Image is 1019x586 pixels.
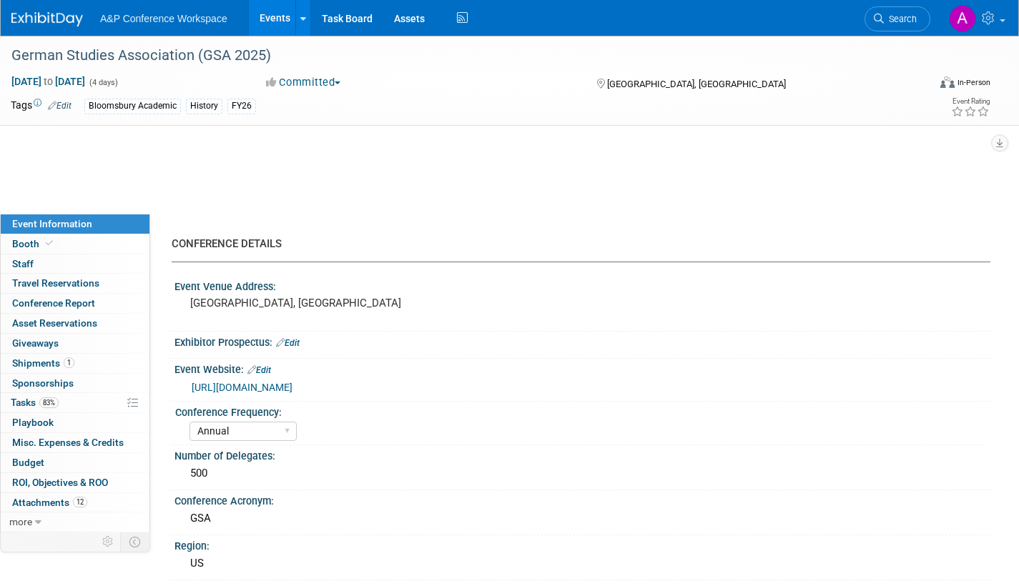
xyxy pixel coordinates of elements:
[884,14,917,24] span: Search
[12,317,97,329] span: Asset Reservations
[185,462,980,485] div: 500
[12,297,95,309] span: Conference Report
[96,532,121,551] td: Personalize Event Tab Strip
[1,294,149,313] a: Conference Report
[192,382,292,393] a: [URL][DOMAIN_NAME]
[949,5,976,32] img: Amanda Oney
[12,337,59,349] span: Giveaways
[1,354,149,373] a: Shipments1
[48,101,72,111] a: Edit
[1,512,149,532] a: more
[845,74,990,96] div: Event Format
[9,516,32,527] span: more
[174,445,990,463] div: Number of Delegates:
[1,234,149,254] a: Booth
[940,76,955,88] img: Format-Inperson.png
[46,239,53,247] i: Booth reservation complete
[1,334,149,353] a: Giveaways
[174,359,990,377] div: Event Website:
[1,413,149,432] a: Playbook
[41,76,55,87] span: to
[12,218,92,229] span: Event Information
[73,497,87,507] span: 12
[12,377,74,389] span: Sponsorships
[185,552,980,575] div: US
[247,365,271,375] a: Edit
[1,254,149,274] a: Staff
[1,453,149,472] a: Budget
[227,99,256,114] div: FY26
[84,99,181,114] div: Bloomsbury Academic
[88,78,118,87] span: (4 days)
[12,497,87,508] span: Attachments
[261,75,346,90] button: Committed
[12,277,99,289] span: Travel Reservations
[175,402,984,419] div: Conference Frequency:
[39,397,59,408] span: 83%
[6,43,907,69] div: German Studies Association (GSA 2025)
[12,238,56,249] span: Booth
[1,433,149,452] a: Misc. Expenses & Credits
[186,99,222,114] div: History
[121,532,150,551] td: Toggle Event Tabs
[185,507,980,530] div: GSA
[865,6,930,31] a: Search
[11,12,83,26] img: ExhibitDay
[12,437,124,448] span: Misc. Expenses & Credits
[11,397,59,408] span: Tasks
[174,490,990,508] div: Conference Acronym:
[174,332,990,350] div: Exhibitor Prospectus:
[11,98,72,114] td: Tags
[174,276,990,294] div: Event Venue Address:
[1,493,149,512] a: Attachments12
[172,237,980,252] div: CONFERENCE DETAILS
[607,79,786,89] span: [GEOGRAPHIC_DATA], [GEOGRAPHIC_DATA]
[957,77,990,88] div: In-Person
[1,393,149,412] a: Tasks83%
[174,535,990,553] div: Region:
[12,258,34,269] span: Staff
[1,314,149,333] a: Asset Reservations
[1,374,149,393] a: Sponsorships
[1,473,149,492] a: ROI, Objectives & ROO
[12,477,108,488] span: ROI, Objectives & ROO
[11,75,86,88] span: [DATE] [DATE]
[276,338,300,348] a: Edit
[12,457,44,468] span: Budget
[12,357,74,369] span: Shipments
[951,98,990,105] div: Event Rating
[1,214,149,234] a: Event Information
[190,297,498,309] pre: [GEOGRAPHIC_DATA], [GEOGRAPHIC_DATA]
[1,274,149,293] a: Travel Reservations
[12,417,54,428] span: Playbook
[100,13,227,24] span: A&P Conference Workspace
[64,357,74,368] span: 1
